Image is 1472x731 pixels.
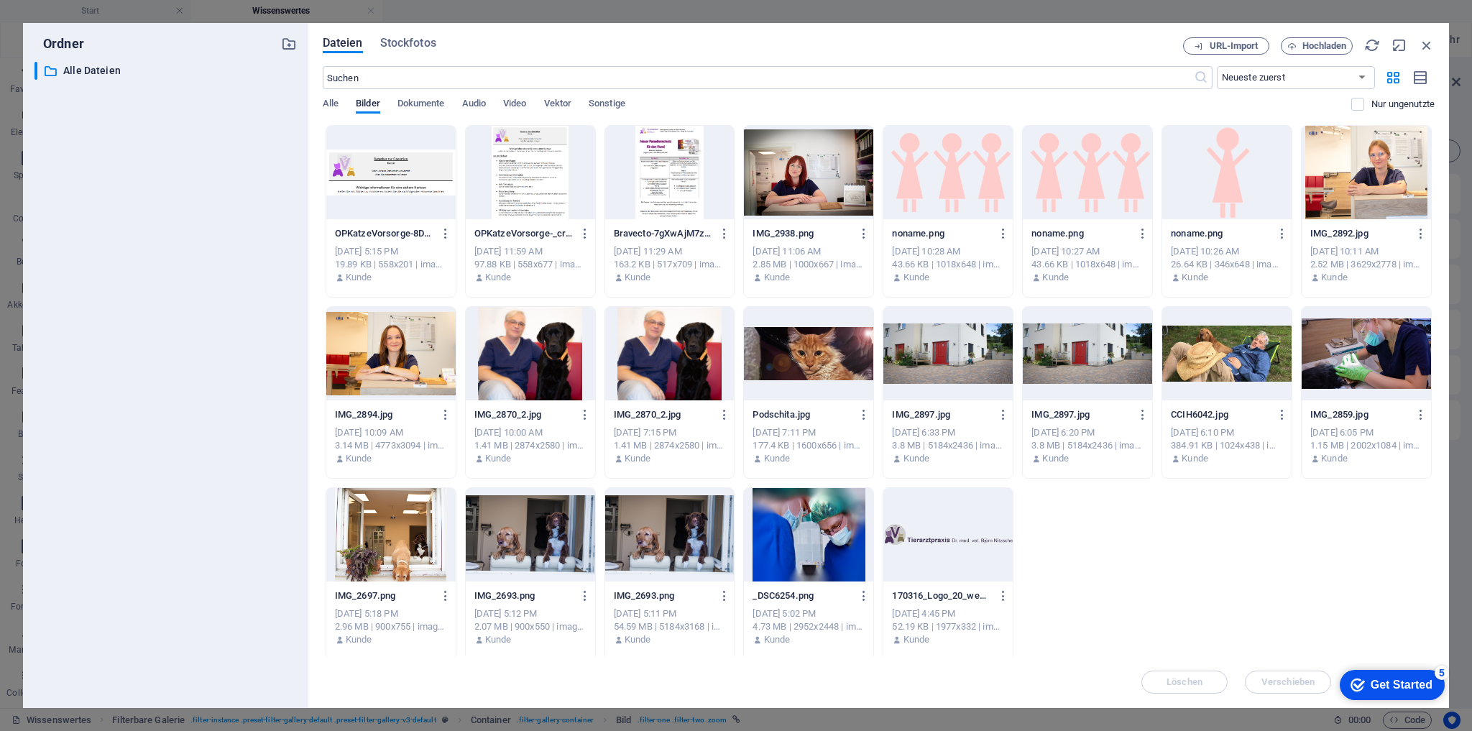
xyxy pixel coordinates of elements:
[625,452,651,465] p: Kunde
[903,271,930,284] p: Kunde
[1031,258,1144,271] div: 43.66 KB | 1018x648 | image/png
[1031,245,1144,258] div: [DATE] 10:27 AM
[614,408,712,421] p: IMG_2870_2.jpg
[1171,258,1283,271] div: 26.64 KB | 346x648 | image/png
[753,620,865,633] div: 4.73 MB | 2952x2448 | image/png
[1371,98,1435,111] p: Zeigt nur Dateien an, die nicht auf der Website verwendet werden. Dateien, die während dieser Sit...
[753,589,851,602] p: _DSC6254.png
[1182,452,1208,465] p: Kunde
[614,227,712,240] p: Bravecto-7gXwAjM7zxhMnGumZzDa2Q.png
[1182,271,1208,284] p: Kunde
[335,620,447,633] div: 2.96 MB | 900x755 | image/png
[764,633,791,646] p: Kunde
[462,95,486,115] span: Audio
[1310,227,1409,240] p: IMG_2892.jpg
[474,426,586,439] div: [DATE] 10:00 AM
[1302,42,1347,50] span: Hochladen
[503,95,526,115] span: Video
[323,95,339,115] span: Alle
[1321,452,1348,465] p: Kunde
[335,245,447,258] div: [DATE] 5:15 PM
[1310,439,1422,452] div: 1.15 MB | 2002x1084 | image/jpeg
[892,589,990,602] p: 170316_Logo_20_web.png
[1171,245,1283,258] div: [DATE] 10:26 AM
[892,607,1004,620] div: [DATE] 4:45 PM
[903,633,930,646] p: Kunde
[892,258,1004,271] div: 43.66 KB | 1018x648 | image/png
[892,620,1004,633] div: 52.19 KB | 1977x332 | image/png
[614,439,726,452] div: 1.41 MB | 2874x2580 | image/jpeg
[485,271,512,284] p: Kunde
[335,439,447,452] div: 3.14 MB | 4773x3094 | image/jpeg
[335,607,447,620] div: [DATE] 5:18 PM
[1042,452,1069,465] p: Kunde
[1310,426,1422,439] div: [DATE] 6:05 PM
[106,3,121,17] div: 5
[764,271,791,284] p: Kunde
[356,95,380,115] span: Bilder
[753,607,865,620] div: [DATE] 5:02 PM
[892,408,990,421] p: IMG_2897.jpg
[323,66,1194,89] input: Suchen
[335,227,433,240] p: OPKatzeVorsorge-8DIKfwdIiFcDtEJoPiwkWA.png
[625,271,651,284] p: Kunde
[614,589,712,602] p: IMG_2693.png
[1031,408,1130,421] p: IMG_2897.jpg
[1310,408,1409,421] p: IMG_2859.jpg
[335,426,447,439] div: [DATE] 10:09 AM
[892,245,1004,258] div: [DATE] 10:28 AM
[1364,37,1380,53] i: Neu laden
[11,7,116,37] div: Get Started 5 items remaining, 0% complete
[753,227,851,240] p: IMG_2938.png
[1171,408,1269,421] p: CCIH6042.jpg
[1310,258,1422,271] div: 2.52 MB | 3629x2778 | image/jpeg
[281,36,297,52] i: Neuen Ordner erstellen
[474,589,573,602] p: IMG_2693.png
[1310,245,1422,258] div: [DATE] 10:11 AM
[1171,227,1269,240] p: noname.png
[614,245,726,258] div: [DATE] 11:29 AM
[753,426,865,439] div: [DATE] 7:11 PM
[474,620,586,633] div: 2.07 MB | 900x550 | image/png
[474,245,586,258] div: [DATE] 11:59 AM
[346,633,372,646] p: Kunde
[1281,37,1353,55] button: Hochladen
[323,35,363,52] span: Dateien
[1321,271,1348,284] p: Kunde
[1419,37,1435,53] i: Schließen
[614,426,726,439] div: [DATE] 7:15 PM
[764,452,791,465] p: Kunde
[892,439,1004,452] div: 3.8 MB | 5184x2436 | image/jpeg
[753,408,851,421] p: Podschita.jpg
[335,258,447,271] div: 19.89 KB | 558x201 | image/png
[335,589,433,602] p: IMG_2697.png
[474,408,573,421] p: IMG_2870_2.jpg
[397,95,445,115] span: Dokumente
[63,63,270,79] p: Alle Dateien
[1210,42,1259,50] span: URL-Import
[1031,439,1144,452] div: 3.8 MB | 5184x2436 | image/jpeg
[1171,439,1283,452] div: 384.91 KB | 1024x438 | image/jpeg
[485,633,512,646] p: Kunde
[614,607,726,620] div: [DATE] 5:11 PM
[474,607,586,620] div: [DATE] 5:12 PM
[892,426,1004,439] div: [DATE] 6:33 PM
[335,408,433,421] p: IMG_2894.jpg
[1042,271,1069,284] p: Kunde
[474,227,573,240] p: OPKatzeVorsorge-_crnbXiCxg8_awPYXe3ufw.png
[42,16,104,29] div: Get Started
[474,439,586,452] div: 1.41 MB | 2874x2580 | image/jpeg
[485,452,512,465] p: Kunde
[1031,227,1130,240] p: noname.png
[1183,37,1269,55] button: URL-Import
[614,620,726,633] div: 54.59 MB | 5184x3168 | image/png
[892,227,990,240] p: noname.png
[589,95,625,115] span: Sonstige
[544,95,572,115] span: Vektor
[753,439,865,452] div: 177.4 KB | 1600x656 | image/jpeg
[903,452,930,465] p: Kunde
[1391,37,1407,53] i: Minimieren
[34,62,37,80] div: ​
[1171,426,1283,439] div: [DATE] 6:10 PM
[346,452,372,465] p: Kunde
